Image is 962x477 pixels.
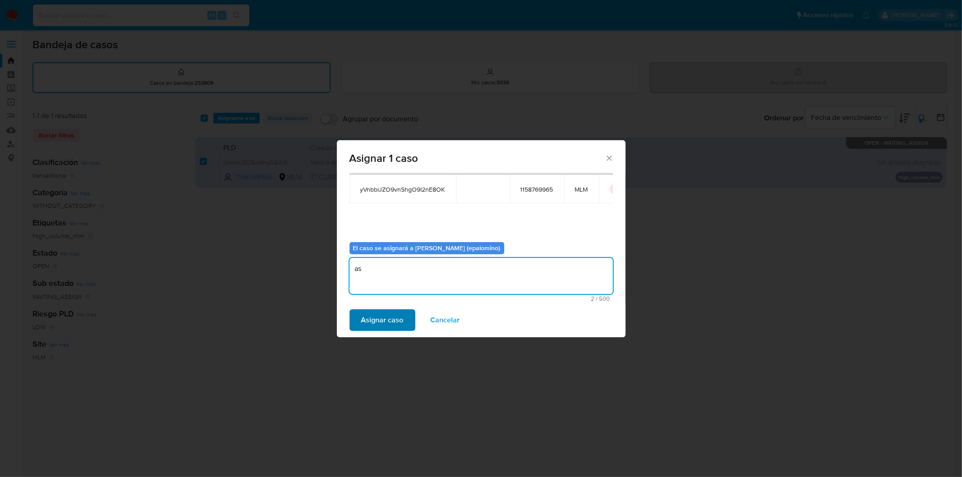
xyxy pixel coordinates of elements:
button: Asignar caso [350,309,415,331]
textarea: as [350,258,613,294]
button: Cerrar ventana [605,154,613,162]
span: yVnbbiJZO9vnShgO9l2nE8OK [360,185,445,193]
div: assign-modal [337,140,626,337]
span: Máximo 500 caracteres [352,296,610,302]
span: Cancelar [431,310,460,330]
button: icon-button [610,183,621,194]
span: Asignar 1 caso [350,153,605,164]
span: MLM [575,185,588,193]
button: Cancelar [419,309,472,331]
b: El caso se asignará a [PERSON_NAME] (epalomino) [353,243,501,252]
span: Asignar caso [361,310,404,330]
span: 1158769965 [520,185,553,193]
